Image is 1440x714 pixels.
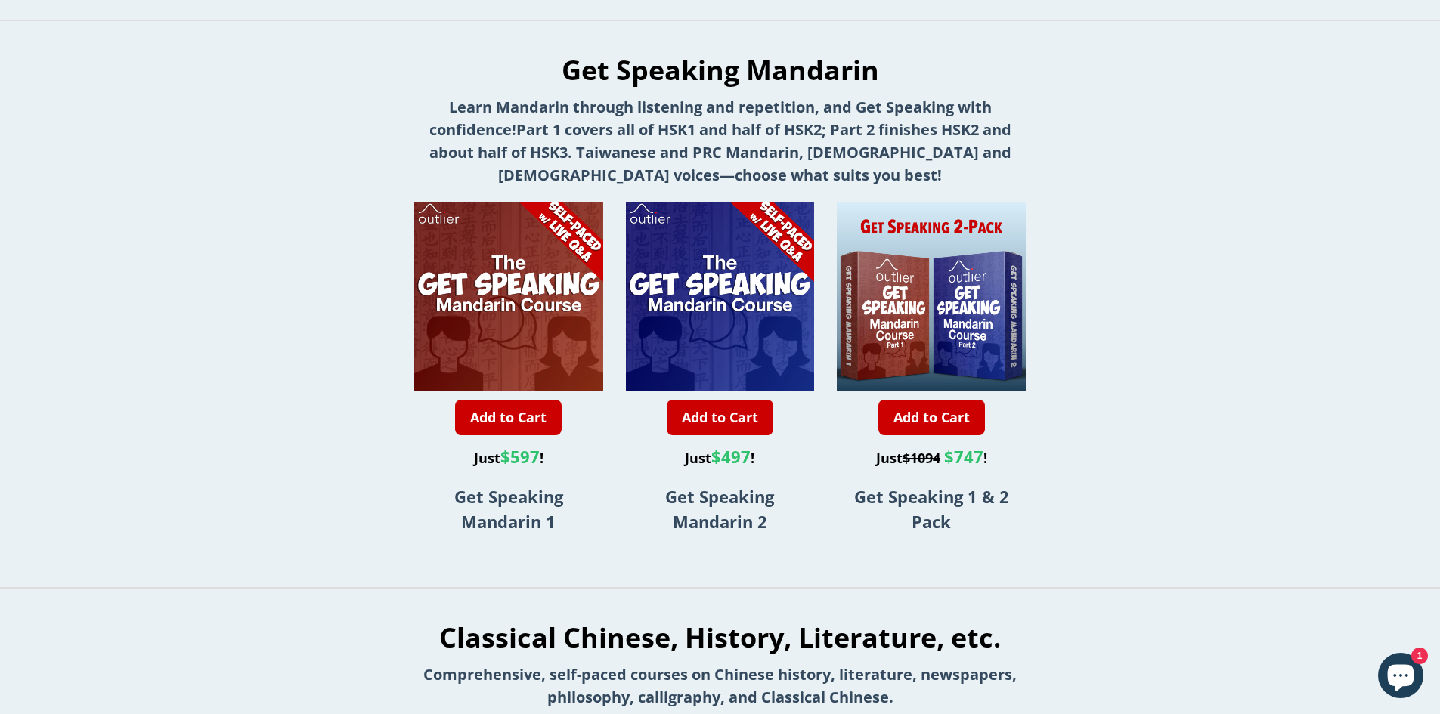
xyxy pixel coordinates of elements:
[876,449,987,467] span: Just !
[665,490,774,532] a: Get Speaking Mandarin 2
[500,445,540,468] span: $597
[667,400,773,435] a: Add to Cart
[903,449,940,467] s: $1094
[1373,653,1428,702] inbox-online-store-chat: Shopify online store chat
[711,445,751,468] span: $497
[455,400,562,435] a: Add to Cart
[423,664,1017,707] strong: Comprehensive, self-paced courses on Chinese history, literature, newspapers, philosophy, calligr...
[878,400,985,435] a: Add to Cart
[944,445,983,468] span: $747
[429,97,992,140] strong: Learn Mandarin through listening and repetition, and Get Speaking with confidence!
[854,485,1009,533] strong: Get Speaking 1 & 2 Pack
[685,449,754,467] span: Just !
[665,485,774,533] strong: Get Speaking Mandarin 2
[454,485,563,533] strong: Get Speaking Mandarin 1
[474,449,543,467] span: Just !
[454,490,563,532] a: Get Speaking Mandarin 1
[429,119,1011,185] strong: Part 1 covers all of HSK1 and half of HSK2; Part 2 finishes HSK2 and about half of HSK3. Taiwanes...
[854,490,1009,532] a: Get Speaking 1 & 2 Pack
